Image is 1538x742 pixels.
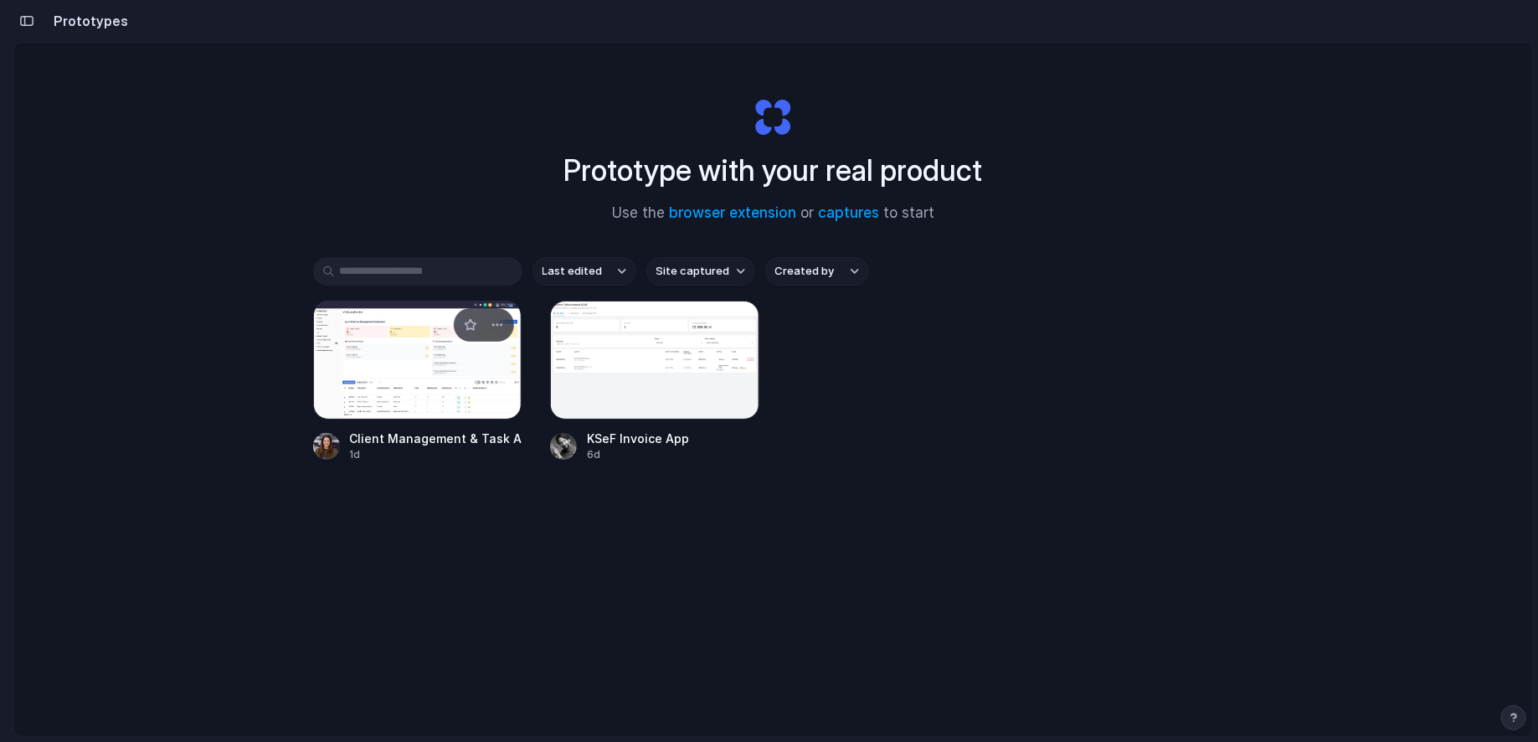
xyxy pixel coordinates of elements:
div: KSeF Invoice App [587,430,689,447]
button: Site captured [646,257,755,286]
h2: Prototypes [47,11,128,31]
a: KSeF Invoice AppKSeF Invoice App6d [550,301,759,462]
button: Last edited [532,257,636,286]
button: Created by [765,257,869,286]
a: Client Management & Task Automation for AccountantsClient Management & Task Automation for Accoun... [313,301,522,462]
a: captures [818,204,879,221]
span: Created by [775,263,835,280]
div: Client Management & Task Automation for Accountants [350,430,522,447]
div: 1d [350,447,522,462]
span: Use the or to start [612,203,934,224]
h1: Prototype with your real product [564,148,983,193]
div: 6d [587,447,689,462]
a: browser extension [669,204,796,221]
span: Site captured [656,263,730,280]
span: Last edited [543,263,603,280]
